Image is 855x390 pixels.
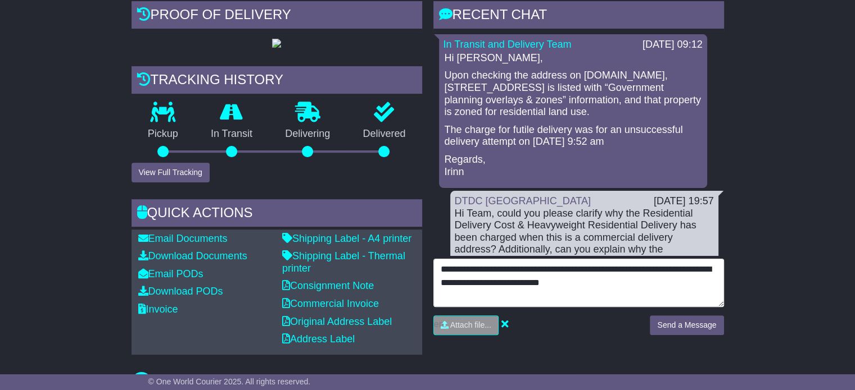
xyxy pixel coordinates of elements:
p: Delivered [346,128,422,140]
p: In Transit [194,128,269,140]
button: Send a Message [650,315,723,335]
a: Download PODs [138,286,223,297]
a: Download Documents [138,250,247,261]
div: RECENT CHAT [433,1,724,31]
p: Hi [PERSON_NAME], [445,52,702,65]
a: Shipping Label - Thermal printer [282,250,405,274]
div: [DATE] 09:12 [643,39,703,51]
p: The charge for futile delivery was for an unsuccessful delivery attempt on [DATE] 9:52 am [445,124,702,148]
a: Email PODs [138,268,203,279]
a: Shipping Label - A4 printer [282,233,411,244]
div: [DATE] 19:57 [654,195,714,208]
a: Invoice [138,304,178,315]
a: Address Label [282,333,355,345]
a: Original Address Label [282,316,392,327]
p: Upon checking the address on [DOMAIN_NAME], [STREET_ADDRESS] is listed with “Government planning ... [445,70,702,118]
span: © One World Courier 2025. All rights reserved. [148,377,311,386]
div: Tracking history [132,66,422,97]
a: Email Documents [138,233,228,244]
div: Hi Team, could you please clarify why the Residential Delivery Cost & Heavyweight Residential Del... [455,208,714,281]
img: GetPodImage [272,39,281,48]
p: Regards, Irinn [445,154,702,178]
a: In Transit and Delivery Team [444,39,572,50]
p: Pickup [132,128,194,140]
p: Delivering [269,128,346,140]
a: Commercial Invoice [282,298,379,309]
div: Proof of Delivery [132,1,422,31]
div: Quick Actions [132,199,422,230]
a: Consignment Note [282,280,374,291]
a: DTDC [GEOGRAPHIC_DATA] [455,195,591,207]
button: View Full Tracking [132,163,210,182]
